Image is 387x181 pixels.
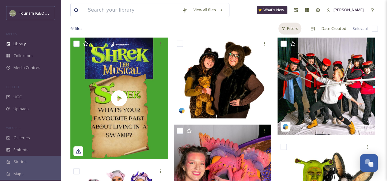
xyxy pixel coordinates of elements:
span: 64 file s [70,26,83,31]
img: Abbotsford_Snapsea.png [10,10,16,16]
span: Library [13,41,26,47]
img: snapsea-logo.png [179,107,185,114]
span: Maps [13,171,24,177]
span: MEDIA [6,31,17,36]
span: [PERSON_NAME] [333,7,364,13]
span: Tourism [GEOGRAPHIC_DATA] [19,10,74,16]
img: fvstage-18044800100084554.jpg [174,38,271,118]
span: Media Centres [13,65,40,71]
div: Date Created [318,23,349,34]
a: [PERSON_NAME] [323,4,367,16]
span: Select all [352,26,369,31]
span: UGC [13,94,22,100]
img: snapsea-logo.png [282,124,288,130]
span: Embeds [13,147,28,153]
span: Collections [13,53,34,59]
img: thumbnail [70,38,168,159]
a: View all files [190,4,226,16]
span: WIDGETS [6,125,20,130]
img: fvstage-17872463127314389.jpg [277,38,375,135]
span: Stories [13,159,27,165]
a: What's New [257,6,287,14]
input: Search your library [85,3,179,17]
span: Galleries [13,135,30,141]
span: Uploads [13,106,29,112]
span: COLLECT [6,85,19,89]
button: Open Chat [360,154,378,172]
div: Filters [278,23,301,34]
